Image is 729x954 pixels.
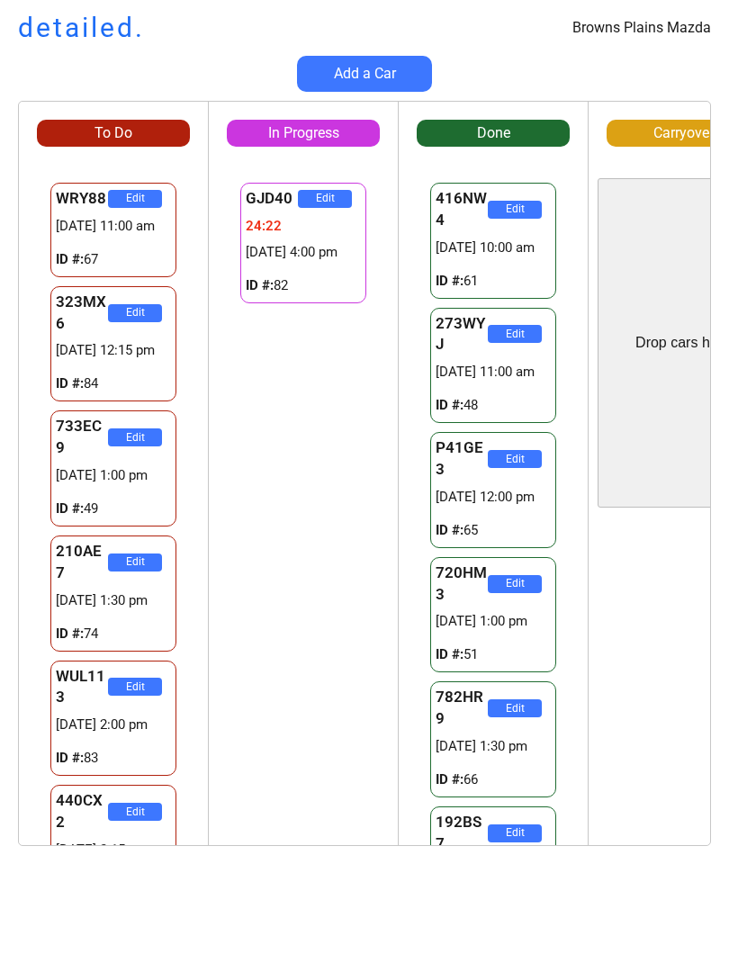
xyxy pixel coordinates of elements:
strong: ID #: [56,375,84,391]
div: [DATE] 10:00 am [436,238,551,257]
div: [DATE] 11:00 am [56,217,171,236]
strong: ID #: [436,646,463,662]
strong: ID #: [56,251,84,267]
div: 61 [436,272,551,291]
div: 66 [436,770,551,789]
div: 48 [436,396,551,415]
strong: ID #: [436,397,463,413]
strong: ID #: [436,522,463,538]
h1: detailed. [18,9,145,47]
strong: ID #: [56,750,84,766]
button: Edit [108,553,162,571]
div: [DATE] 12:00 pm [436,488,551,507]
div: In Progress [227,123,380,143]
strong: ID #: [56,625,84,642]
div: To Do [37,123,190,143]
button: Add a Car [297,56,432,92]
div: [DATE] 2:00 pm [56,715,171,734]
div: [DATE] 11:00 am [436,363,551,382]
div: [DATE] 12:15 pm [56,341,171,360]
div: 49 [56,499,171,518]
div: [DATE] 1:00 pm [436,612,551,631]
div: 51 [436,645,551,664]
div: 733EC9 [56,416,108,459]
div: 440CX2 [56,790,108,833]
div: 24:22 [246,217,361,236]
div: 720HM3 [436,562,488,606]
strong: ID #: [436,771,463,787]
div: P41GE3 [436,437,488,481]
button: Edit [298,190,352,208]
button: Edit [488,201,542,219]
div: 74 [56,625,171,643]
button: Edit [488,575,542,593]
div: 83 [56,749,171,768]
div: 782HR9 [436,687,488,730]
div: 82 [246,276,361,295]
div: 192BS7 [436,812,488,855]
div: WRY88 [56,188,108,210]
div: 67 [56,250,171,269]
div: [DATE] 1:30 pm [56,591,171,610]
button: Edit [108,428,162,446]
div: [DATE] 1:30 pm [436,737,551,756]
div: 210AE7 [56,541,108,584]
button: Edit [108,803,162,821]
div: Browns Plains Mazda [572,18,711,38]
div: GJD40 [246,188,298,210]
button: Edit [108,304,162,322]
div: [DATE] 1:00 pm [56,466,171,485]
button: Edit [108,678,162,696]
div: [DATE] 4:00 pm [246,243,361,262]
button: Edit [488,824,542,842]
div: 65 [436,521,551,540]
div: Done [417,123,570,143]
strong: ID #: [56,500,84,517]
div: WUL113 [56,666,108,709]
div: [DATE] 2:15 pm [56,841,171,859]
strong: ID #: [436,273,463,289]
div: 416NW4 [436,188,488,231]
button: Edit [488,699,542,717]
div: 84 [56,374,171,393]
button: Edit [488,325,542,343]
button: Edit [108,190,162,208]
div: 273WYJ [436,313,488,356]
div: 323MX6 [56,292,108,335]
strong: ID #: [246,277,274,293]
button: Edit [488,450,542,468]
